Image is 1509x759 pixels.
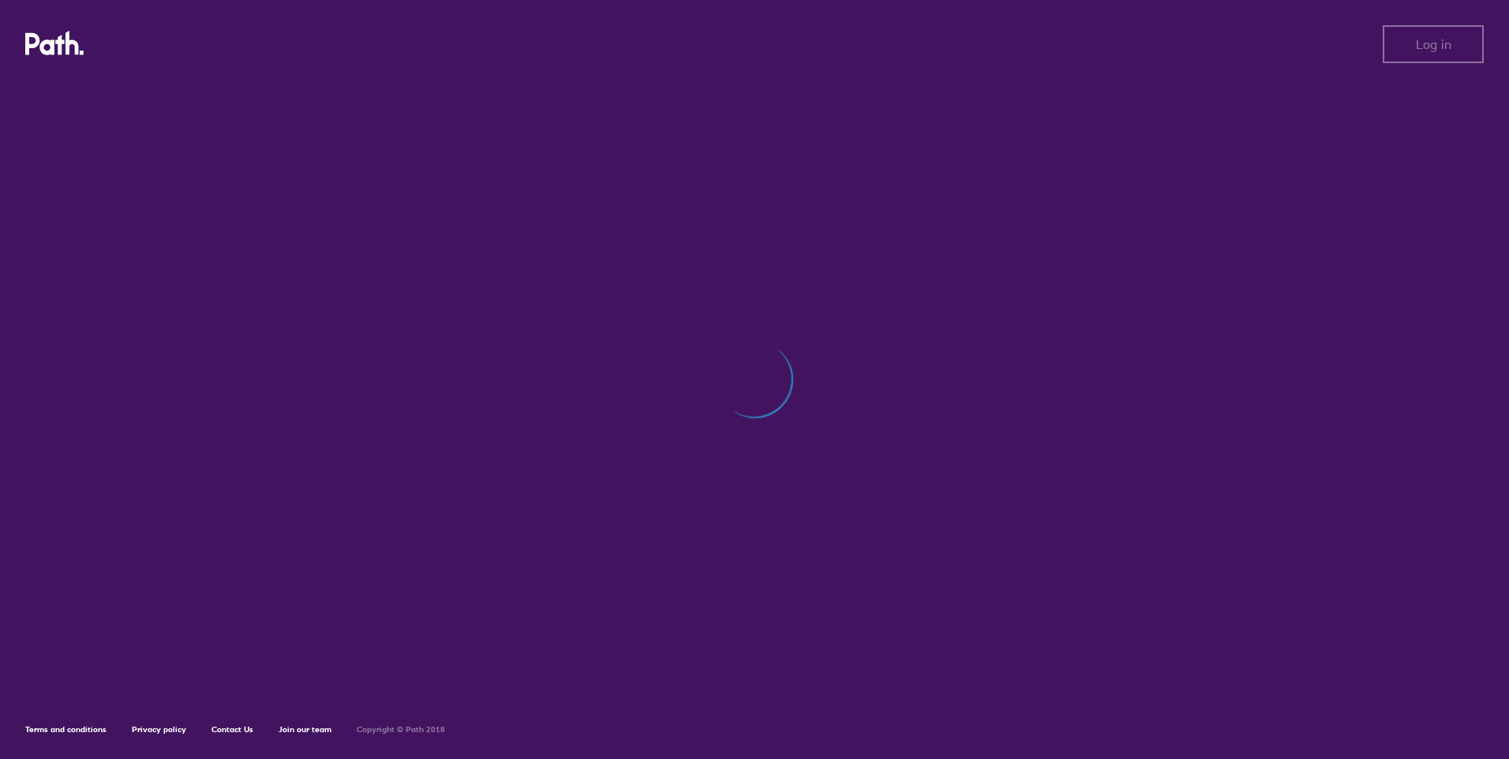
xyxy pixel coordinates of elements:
[1416,37,1451,51] span: Log in
[212,724,253,735] a: Contact Us
[25,724,107,735] a: Terms and conditions
[279,724,331,735] a: Join our team
[132,724,186,735] a: Privacy policy
[357,725,445,735] h6: Copyright © Path 2018
[1383,25,1484,63] button: Log in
